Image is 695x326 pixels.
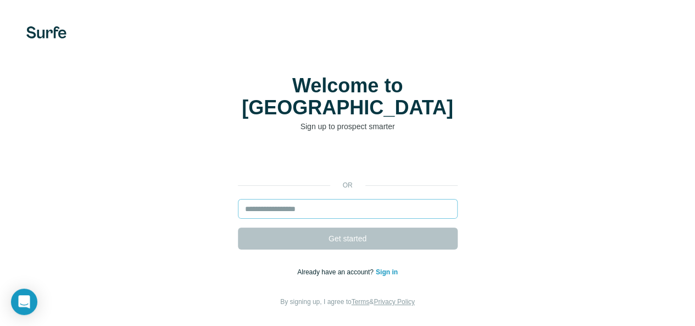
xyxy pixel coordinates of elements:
h1: Welcome to [GEOGRAPHIC_DATA] [238,75,458,119]
a: Terms [352,298,370,306]
span: Already have an account? [297,268,376,276]
p: or [330,180,365,190]
img: Surfe's logo [26,26,66,38]
span: By signing up, I agree to & [280,298,415,306]
a: Privacy Policy [374,298,415,306]
iframe: Sign in with Google Button [232,148,463,173]
div: Open Intercom Messenger [11,289,37,315]
p: Sign up to prospect smarter [238,121,458,132]
a: Sign in [376,268,398,276]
